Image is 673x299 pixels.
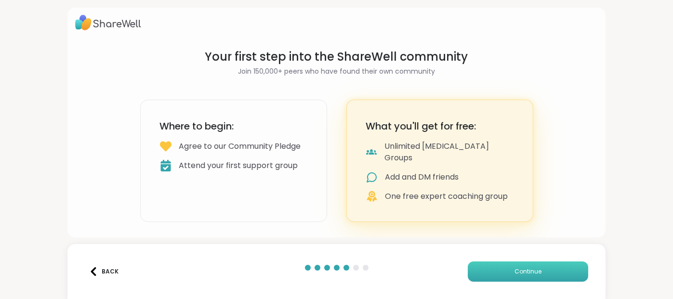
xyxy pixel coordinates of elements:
[89,267,119,276] div: Back
[385,171,459,183] div: Add and DM friends
[515,267,541,276] span: Continue
[366,119,514,133] h3: What you'll get for free:
[140,49,533,65] h1: Your first step into the ShareWell community
[140,66,533,77] h2: Join 150,000+ peers who have found their own community
[385,191,508,202] div: One free expert coaching group
[160,119,307,133] h3: Where to begin:
[179,141,301,152] div: Agree to our Community Pledge
[468,261,588,282] button: Continue
[179,160,298,171] div: Attend your first support group
[85,261,123,282] button: Back
[384,141,513,164] div: Unlimited [MEDICAL_DATA] Groups
[75,12,141,34] img: ShareWell Logo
